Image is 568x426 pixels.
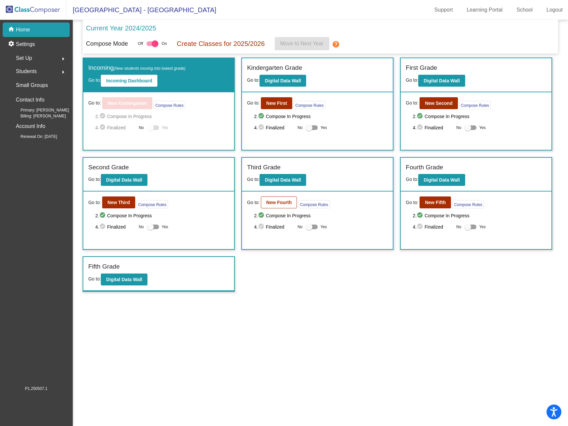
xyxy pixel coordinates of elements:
mat-icon: check_circle [258,212,266,220]
span: 2. Compose In Progress [95,212,229,220]
b: New Fourth [266,200,292,205]
b: New Fifth [425,200,446,205]
span: No [298,125,303,131]
span: [GEOGRAPHIC_DATA] - [GEOGRAPHIC_DATA] [66,5,216,15]
mat-icon: settings [8,40,16,48]
span: Go to: [88,77,101,83]
span: Go to: [88,276,101,281]
span: Students [16,67,37,76]
label: Fifth Grade [88,262,120,272]
span: Yes [320,124,327,132]
span: Off [138,41,143,47]
span: Yes [320,223,327,231]
label: Kindergarten Grade [247,63,302,73]
span: 4. Finalized [254,124,294,132]
button: New Second [420,97,458,109]
span: Go to: [406,177,418,182]
p: Compose Mode [86,39,128,48]
a: Learning Portal [462,5,508,15]
button: Compose Rules [154,101,185,109]
button: Compose Rules [459,101,491,109]
p: Small Groups [16,81,48,90]
label: First Grade [406,63,437,73]
button: New First [261,97,292,109]
mat-icon: arrow_right [59,68,67,76]
span: 4. Finalized [95,223,135,231]
button: Digital Data Wall [260,174,306,186]
p: Current Year 2024/2025 [86,23,156,33]
mat-icon: arrow_right [59,55,67,63]
span: 4. Finalized [254,223,294,231]
span: Renewal On: [DATE] [10,134,57,140]
label: Third Grade [247,163,280,172]
span: 4. Finalized [95,124,135,132]
mat-icon: check_circle [417,223,425,231]
mat-icon: check_circle [417,212,425,220]
button: Compose Rules [294,101,325,109]
mat-icon: check_circle [417,112,425,120]
span: Yes [479,223,486,231]
span: Go to: [247,100,260,106]
span: 4. Finalized [413,223,453,231]
span: Primary: [PERSON_NAME] [10,107,69,113]
span: Set Up [16,54,32,63]
button: Digital Data Wall [418,174,465,186]
span: Go to: [406,199,418,206]
b: New Second [425,101,452,106]
button: New Fourth [261,196,297,208]
span: No [139,224,144,230]
button: Compose Rules [137,200,168,208]
a: Logout [541,5,568,15]
b: New Third [107,200,130,205]
span: No [456,125,461,131]
b: Digital Data Wall [106,177,142,183]
span: Billing: [PERSON_NAME] [10,113,66,119]
button: Digital Data Wall [418,75,465,87]
span: No [139,125,144,131]
a: School [511,5,538,15]
span: 2. Compose In Progress [95,112,229,120]
button: Compose Rules [298,200,330,208]
p: Settings [16,40,35,48]
p: Account Info [16,122,45,131]
mat-icon: check_circle [417,124,425,132]
span: Go to: [247,177,260,182]
b: Digital Data Wall [424,78,460,83]
mat-icon: check_circle [258,124,266,132]
button: Digital Data Wall [101,274,147,285]
span: 2. Compose In Progress [413,212,547,220]
span: Go to: [88,199,101,206]
button: Move to Next Year [275,37,329,50]
mat-icon: home [8,26,16,34]
span: Go to: [88,177,101,182]
span: Go to: [247,199,260,206]
b: Digital Data Wall [265,78,301,83]
span: Go to: [88,100,101,106]
button: Compose Rules [452,200,484,208]
span: 2. Compose In Progress [254,112,388,120]
span: No [456,224,461,230]
mat-icon: check_circle [99,124,107,132]
span: No [298,224,303,230]
span: On [162,41,167,47]
mat-icon: check_circle [99,112,107,120]
b: New First [266,101,287,106]
span: 2. Compose In Progress [254,212,388,220]
span: Move to Next Year [280,41,324,46]
p: Contact Info [16,95,44,105]
mat-icon: check_circle [99,212,107,220]
span: 2. Compose In Progress [413,112,547,120]
button: New Third [102,196,135,208]
p: Home [16,26,30,34]
b: Digital Data Wall [424,177,460,183]
button: Digital Data Wall [101,174,147,186]
label: Incoming [88,63,185,73]
mat-icon: help [332,40,340,48]
label: Fourth Grade [406,163,443,172]
span: Yes [479,124,486,132]
button: New Kindergarten [102,97,152,109]
mat-icon: check_circle [99,223,107,231]
a: Support [429,5,458,15]
span: Go to: [406,77,418,83]
span: (New students moving into lowest grade) [114,66,185,71]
